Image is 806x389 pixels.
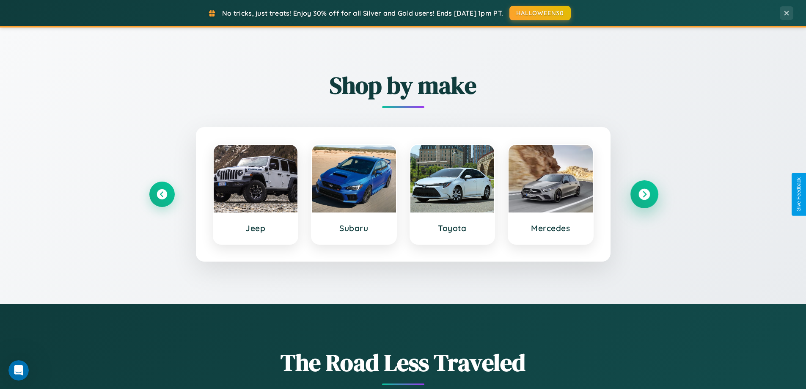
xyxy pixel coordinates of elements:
h3: Mercedes [517,223,584,233]
iframe: Intercom live chat [8,360,29,381]
button: HALLOWEEN30 [509,6,571,20]
span: No tricks, just treats! Enjoy 30% off for all Silver and Gold users! Ends [DATE] 1pm PT. [222,9,503,17]
h3: Subaru [320,223,388,233]
h1: The Road Less Traveled [149,346,657,379]
h2: Shop by make [149,69,657,102]
div: Give Feedback [796,177,802,212]
h3: Toyota [419,223,486,233]
h3: Jeep [222,223,289,233]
